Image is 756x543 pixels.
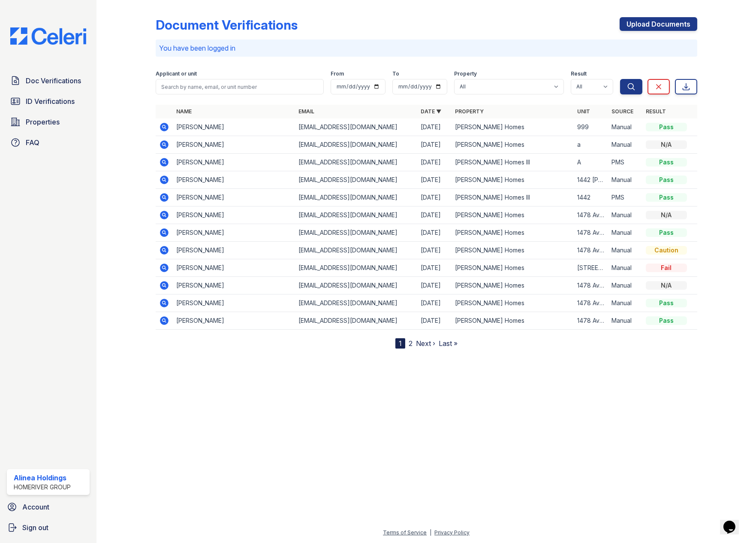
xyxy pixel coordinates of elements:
[608,259,642,277] td: Manual
[417,136,452,154] td: [DATE]
[417,259,452,277] td: [DATE]
[22,522,48,533] span: Sign out
[417,171,452,189] td: [DATE]
[417,224,452,242] td: [DATE]
[574,224,608,242] td: 1478 Avon Ave
[452,277,574,294] td: [PERSON_NAME] Homes
[395,338,405,349] div: 1
[608,294,642,312] td: Manual
[452,242,574,259] td: [PERSON_NAME] Homes
[173,294,295,312] td: [PERSON_NAME]
[452,312,574,330] td: [PERSON_NAME] Homes
[421,108,441,115] a: Date ▼
[14,473,71,483] div: Alinea Holdings
[574,136,608,154] td: a
[574,259,608,277] td: [STREET_ADDRESS]
[430,529,431,536] div: |
[3,519,93,536] a: Sign out
[295,224,417,242] td: [EMAIL_ADDRESS][DOMAIN_NAME]
[574,154,608,171] td: A
[620,17,697,31] a: Upload Documents
[417,118,452,136] td: [DATE]
[611,108,633,115] a: Source
[295,277,417,294] td: [EMAIL_ADDRESS][DOMAIN_NAME]
[26,117,60,127] span: Properties
[646,316,687,325] div: Pass
[608,242,642,259] td: Manual
[173,277,295,294] td: [PERSON_NAME]
[409,339,413,348] a: 2
[159,43,694,53] p: You have been logged in
[26,137,39,148] span: FAQ
[608,206,642,224] td: Manual
[417,312,452,330] td: [DATE]
[3,498,93,516] a: Account
[173,171,295,189] td: [PERSON_NAME]
[173,242,295,259] td: [PERSON_NAME]
[574,294,608,312] td: 1478 Avon Ave
[295,206,417,224] td: [EMAIL_ADDRESS][DOMAIN_NAME]
[7,93,90,110] a: ID Verifications
[646,211,687,219] div: N/A
[454,70,477,77] label: Property
[295,136,417,154] td: [EMAIL_ADDRESS][DOMAIN_NAME]
[173,224,295,242] td: [PERSON_NAME]
[646,158,687,167] div: Pass
[295,294,417,312] td: [EMAIL_ADDRESS][DOMAIN_NAME]
[574,242,608,259] td: 1478 Avon Ave
[646,299,687,307] div: Pass
[439,339,458,348] a: Last »
[608,277,642,294] td: Manual
[7,72,90,89] a: Doc Verifications
[417,154,452,171] td: [DATE]
[574,118,608,136] td: 999
[608,224,642,242] td: Manual
[173,136,295,154] td: [PERSON_NAME]
[608,118,642,136] td: Manual
[452,171,574,189] td: [PERSON_NAME] Homes
[417,206,452,224] td: [DATE]
[173,312,295,330] td: [PERSON_NAME]
[646,123,687,131] div: Pass
[295,171,417,189] td: [EMAIL_ADDRESS][DOMAIN_NAME]
[720,509,747,534] iframe: chat widget
[417,242,452,259] td: [DATE]
[417,277,452,294] td: [DATE]
[417,294,452,312] td: [DATE]
[434,529,470,536] a: Privacy Policy
[416,339,435,348] a: Next ›
[156,17,298,33] div: Document Verifications
[173,154,295,171] td: [PERSON_NAME]
[383,529,427,536] a: Terms of Service
[452,206,574,224] td: [PERSON_NAME] Homes
[295,154,417,171] td: [EMAIL_ADDRESS][DOMAIN_NAME]
[26,76,81,86] span: Doc Verifications
[608,136,642,154] td: Manual
[646,176,687,184] div: Pass
[608,189,642,206] td: PMS
[173,118,295,136] td: [PERSON_NAME]
[156,79,324,94] input: Search by name, email, or unit number
[646,246,687,255] div: Caution
[608,171,642,189] td: Manual
[7,113,90,130] a: Properties
[417,189,452,206] td: [DATE]
[608,312,642,330] td: Manual
[452,136,574,154] td: [PERSON_NAME] Homes
[646,228,687,237] div: Pass
[392,70,399,77] label: To
[646,108,666,115] a: Result
[295,189,417,206] td: [EMAIL_ADDRESS][DOMAIN_NAME]
[298,108,314,115] a: Email
[452,118,574,136] td: [PERSON_NAME] Homes
[176,108,192,115] a: Name
[331,70,344,77] label: From
[14,483,71,491] div: HomeRiver Group
[295,242,417,259] td: [EMAIL_ADDRESS][DOMAIN_NAME]
[3,27,93,45] img: CE_Logo_Blue-a8612792a0a2168367f1c8372b55b34899dd931a85d93a1a3d3e32e68fde9ad4.png
[574,277,608,294] td: 1478 Avon Ave
[295,118,417,136] td: [EMAIL_ADDRESS][DOMAIN_NAME]
[452,189,574,206] td: [PERSON_NAME] Homes III
[156,70,197,77] label: Applicant or unit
